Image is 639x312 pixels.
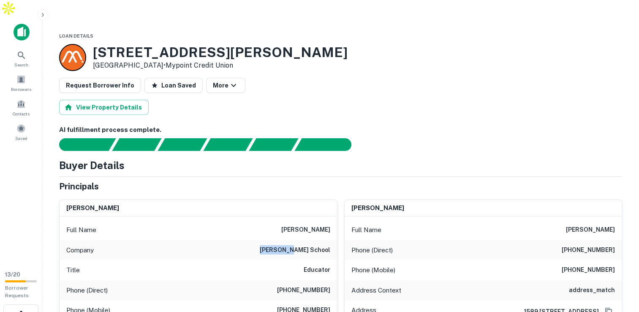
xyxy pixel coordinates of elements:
[93,60,348,71] p: [GEOGRAPHIC_DATA] •
[351,245,393,255] p: Phone (Direct)
[66,245,94,255] p: Company
[562,265,615,275] h6: [PHONE_NUMBER]
[3,96,40,119] a: Contacts
[203,138,253,151] div: Principals found, AI now looking for contact information...
[66,285,108,296] p: Phone (Direct)
[112,138,161,151] div: Your request is received and processing...
[351,203,404,213] h6: [PERSON_NAME]
[249,138,298,151] div: Principals found, still searching for contact information. This may take time...
[13,110,30,117] span: Contacts
[3,71,40,94] a: Borrowers
[277,285,330,296] h6: [PHONE_NUMBER]
[281,225,330,235] h6: [PERSON_NAME]
[206,78,245,93] button: More
[351,265,395,275] p: Phone (Mobile)
[11,86,31,93] span: Borrowers
[66,225,96,235] p: Full Name
[260,245,330,255] h6: [PERSON_NAME] school
[14,61,28,68] span: Search
[59,33,93,38] span: Loan Details
[5,285,29,298] span: Borrower Requests
[304,265,330,275] h6: Educator
[14,24,30,41] img: capitalize-icon.png
[351,225,381,235] p: Full Name
[59,78,141,93] button: Request Borrower Info
[144,78,203,93] button: Loan Saved
[5,271,20,278] span: 13 / 20
[59,158,125,173] h4: Buyer Details
[3,120,40,143] a: Saved
[566,225,615,235] h6: [PERSON_NAME]
[15,135,27,142] span: Saved
[351,285,401,296] p: Address Context
[59,180,99,193] h5: Principals
[3,47,40,70] a: Search
[295,138,362,151] div: AI fulfillment process complete.
[562,245,615,255] h6: [PHONE_NUMBER]
[66,265,80,275] p: Title
[166,61,233,69] a: Mypoint Credit Union
[59,125,622,135] h6: AI fulfillment process complete.
[66,203,119,213] h6: [PERSON_NAME]
[569,285,615,296] h6: address_match
[93,44,348,60] h3: [STREET_ADDRESS][PERSON_NAME]
[158,138,207,151] div: Documents found, AI parsing details...
[49,138,112,151] div: Sending borrower request to AI...
[597,244,639,285] iframe: Chat Widget
[59,100,149,115] button: View Property Details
